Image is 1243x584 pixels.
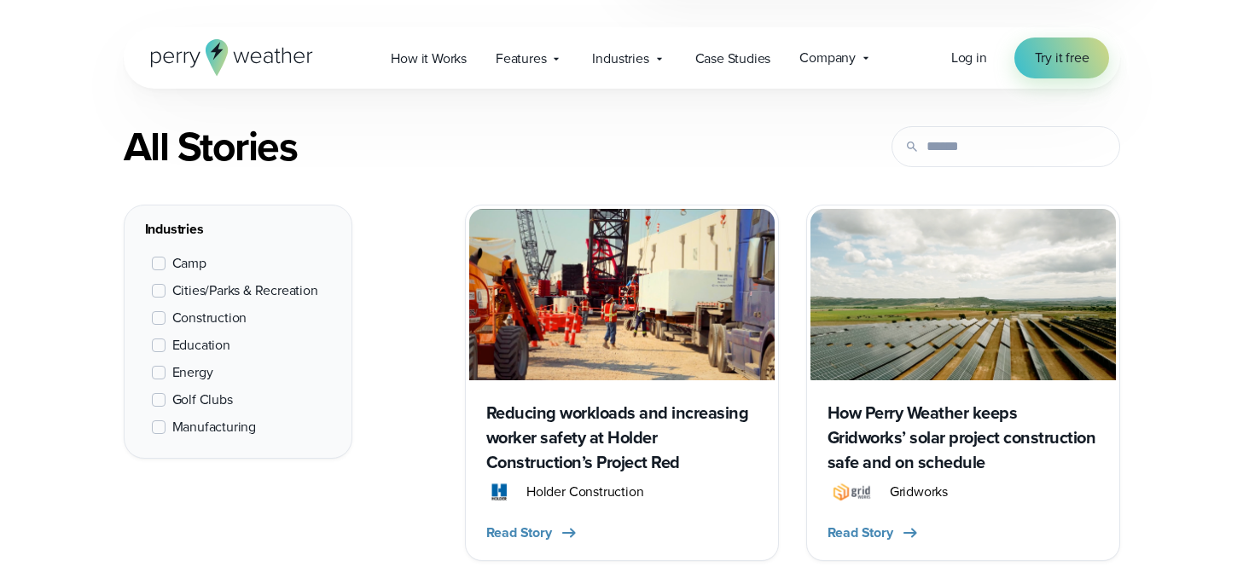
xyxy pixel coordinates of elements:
[465,205,779,561] a: Holder Construction Workers preparing construction materials to be lifted on a crane Reducing wor...
[890,482,948,502] span: Gridworks
[124,123,779,171] div: All Stories
[376,41,481,76] a: How it Works
[172,362,213,383] span: Energy
[828,482,876,502] img: Gridworks.svg
[810,209,1116,380] img: Gridworks Solar Panel Array
[486,523,579,543] button: Read Story
[951,48,987,67] span: Log in
[695,49,771,69] span: Case Studies
[951,48,987,68] a: Log in
[486,482,514,502] img: Holder.svg
[172,335,230,356] span: Education
[592,49,648,69] span: Industries
[172,417,257,437] span: Manufacturing
[172,253,206,274] span: Camp
[1035,48,1089,68] span: Try it free
[496,49,546,69] span: Features
[172,280,318,301] span: Cities/Parks & Recreation
[828,401,1099,475] h3: How Perry Weather keeps Gridworks’ solar project construction safe and on schedule
[391,49,467,69] span: How it Works
[681,41,786,76] a: Case Studies
[799,48,856,68] span: Company
[469,209,775,380] img: Holder Construction Workers preparing construction materials to be lifted on a crane
[486,401,758,475] h3: Reducing workloads and increasing worker safety at Holder Construction’s Project Red
[828,523,893,543] span: Read Story
[806,205,1120,561] a: Gridworks Solar Panel Array How Perry Weather keeps Gridworks’ solar project construction safe an...
[486,523,552,543] span: Read Story
[828,523,921,543] button: Read Story
[172,390,233,410] span: Golf Clubs
[1014,38,1110,78] a: Try it free
[526,482,643,502] span: Holder Construction
[145,219,331,240] div: Industries
[172,308,247,328] span: Construction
